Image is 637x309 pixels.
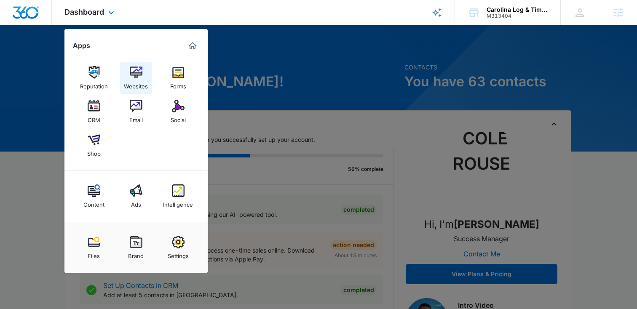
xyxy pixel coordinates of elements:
div: Settings [168,248,189,259]
a: Files [78,232,110,264]
div: Forms [170,79,186,90]
a: Content [78,180,110,212]
h2: Apps [73,42,90,50]
div: account id [487,13,548,19]
div: account name [487,6,548,13]
div: Ads [131,197,141,208]
div: Brand [128,248,144,259]
div: Intelligence [163,197,193,208]
a: Settings [162,232,194,264]
div: Content [83,197,104,208]
div: Shop [87,146,101,157]
div: Websites [124,79,148,90]
div: Reputation [80,79,108,90]
div: CRM [88,112,100,123]
span: Dashboard [64,8,104,16]
a: Intelligence [162,180,194,212]
a: Forms [162,62,194,94]
a: Brand [120,232,152,264]
a: Websites [120,62,152,94]
div: Files [88,248,100,259]
div: Social [171,112,186,123]
a: Reputation [78,62,110,94]
a: Ads [120,180,152,212]
a: CRM [78,96,110,128]
a: Email [120,96,152,128]
a: Marketing 360® Dashboard [186,39,199,53]
div: Email [129,112,143,123]
a: Shop [78,129,110,161]
a: Social [162,96,194,128]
